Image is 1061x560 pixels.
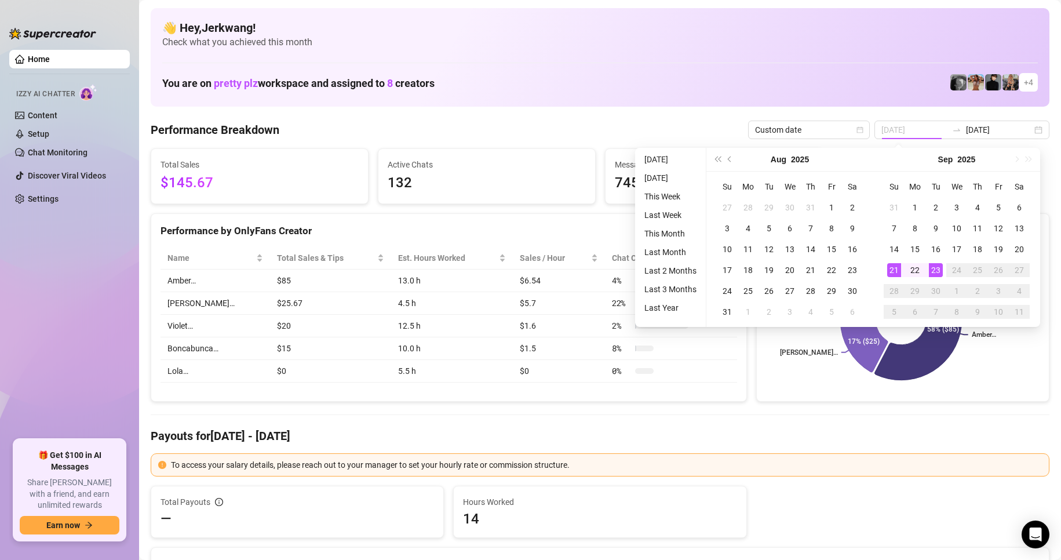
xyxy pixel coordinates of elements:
[612,365,630,377] span: 0 %
[158,461,166,469] span: exclamation-circle
[905,239,925,260] td: 2025-09-15
[842,176,863,197] th: Sa
[513,337,605,360] td: $1.5
[388,158,586,171] span: Active Chats
[845,263,859,277] div: 23
[842,260,863,281] td: 2025-08-23
[270,360,391,383] td: $0
[755,121,863,139] span: Custom date
[779,301,800,322] td: 2025-09-03
[717,239,738,260] td: 2025-08-10
[991,221,1005,235] div: 12
[825,221,838,235] div: 8
[967,301,988,322] td: 2025-10-09
[905,218,925,239] td: 2025-09-08
[929,221,943,235] div: 9
[821,281,842,301] td: 2025-08-29
[741,284,755,298] div: 25
[720,201,734,214] div: 27
[800,239,821,260] td: 2025-08-14
[741,305,755,319] div: 1
[151,122,279,138] h4: Performance Breakdown
[463,496,736,508] span: Hours Worked
[887,284,901,298] div: 28
[988,176,1009,197] th: Fr
[759,260,779,281] td: 2025-08-19
[720,305,734,319] div: 31
[905,176,925,197] th: Mo
[968,74,984,90] img: Amber
[938,148,953,171] button: Choose a month
[1024,76,1033,89] span: + 4
[950,74,967,90] img: Amber
[720,263,734,277] div: 17
[720,284,734,298] div: 24
[804,263,818,277] div: 21
[759,176,779,197] th: Tu
[270,315,391,337] td: $20
[929,263,943,277] div: 23
[988,197,1009,218] td: 2025-09-05
[825,242,838,256] div: 15
[825,263,838,277] div: 22
[162,20,1038,36] h4: 👋 Hey, Jerkwang !
[800,301,821,322] td: 2025-09-04
[804,284,818,298] div: 28
[804,305,818,319] div: 4
[161,510,172,528] span: —
[161,270,270,292] td: Amber…
[270,270,391,292] td: $85
[513,360,605,383] td: $0
[711,148,724,171] button: Last year (Control + left)
[929,305,943,319] div: 7
[967,260,988,281] td: 2025-09-25
[967,218,988,239] td: 2025-09-11
[950,242,964,256] div: 17
[800,176,821,197] th: Th
[612,297,630,310] span: 22 %
[717,197,738,218] td: 2025-07-27
[270,292,391,315] td: $25.67
[28,54,50,64] a: Home
[946,239,967,260] td: 2025-09-17
[905,197,925,218] td: 2025-09-01
[884,218,905,239] td: 2025-09-07
[779,197,800,218] td: 2025-07-30
[946,176,967,197] th: We
[391,292,513,315] td: 4.5 h
[391,337,513,360] td: 10.0 h
[905,301,925,322] td: 2025-10-06
[738,176,759,197] th: Mo
[20,516,119,534] button: Earn nowarrow-right
[929,201,943,214] div: 2
[971,305,985,319] div: 9
[612,319,630,332] span: 2 %
[724,148,736,171] button: Previous month (PageUp)
[513,315,605,337] td: $1.6
[28,129,49,139] a: Setup
[612,342,630,355] span: 8 %
[905,260,925,281] td: 2025-09-22
[972,331,996,339] text: Amber…
[215,498,223,506] span: info-circle
[161,247,270,270] th: Name
[804,201,818,214] div: 31
[800,260,821,281] td: 2025-08-21
[398,252,497,264] div: Est. Hours Worked
[946,197,967,218] td: 2025-09-03
[887,305,901,319] div: 5
[520,252,589,264] span: Sales / Hour
[925,197,946,218] td: 2025-09-02
[1009,197,1030,218] td: 2025-09-06
[20,450,119,472] span: 🎁 Get $100 in AI Messages
[513,270,605,292] td: $6.54
[783,242,797,256] div: 13
[884,197,905,218] td: 2025-08-31
[720,221,734,235] div: 3
[615,158,813,171] span: Messages Sent
[161,360,270,383] td: Lola…
[950,284,964,298] div: 1
[800,281,821,301] td: 2025-08-28
[741,263,755,277] div: 18
[884,301,905,322] td: 2025-10-05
